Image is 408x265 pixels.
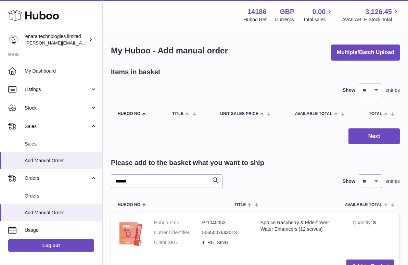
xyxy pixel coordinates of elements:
[347,214,399,254] td: 8
[295,112,332,116] span: AVAILABLE Total
[202,239,251,246] dd: 1_RE_SING
[8,239,94,252] a: Log out
[385,87,400,93] span: entries
[220,112,258,116] span: Unit Sales Price
[172,112,183,116] span: Title
[25,141,97,147] span: Sales
[365,7,392,16] span: 3,126.45
[25,210,97,216] span: Add Manual Order
[342,16,400,23] span: AVAILABLE Stock Total
[202,219,251,226] dd: P-1045353
[247,7,267,16] strong: 14186
[154,239,202,246] dt: Client SKU
[275,16,295,23] div: Currency
[343,178,355,185] label: Show
[25,123,90,130] span: Sales
[116,219,144,247] img: Spruce Raspberry & Elderflower Water Enhancers (12 serves)
[111,67,161,77] h2: Items in basket
[353,220,373,227] strong: Quantity
[25,33,87,46] div: enara technologies limited
[25,193,97,199] span: Orders
[25,157,97,164] span: Add Manual Order
[111,45,228,56] h1: My Huboo - Add manual order
[154,219,202,226] dt: Huboo P no
[280,7,294,16] strong: GBP
[118,203,140,207] span: Huboo no
[313,7,326,16] span: 0.00
[154,229,202,236] dt: Current identifier
[303,7,333,23] a: 0.00 Total sales
[331,45,400,61] button: Multiple/Batch Upload
[25,86,90,93] span: Listings
[25,227,97,234] span: Usage
[348,128,400,144] button: Next
[345,203,382,207] span: AVAILABLE Total
[369,112,382,116] span: Total
[118,112,140,116] span: Huboo no
[25,68,97,74] span: My Dashboard
[244,16,267,23] div: Huboo Ref
[25,175,90,181] span: Orders
[385,178,400,185] span: entries
[255,214,347,254] td: Spruce Raspberry & Elderflower Water Enhancers (12 serves)
[202,229,251,236] dd: 5065007643013
[234,203,246,207] span: Title
[8,35,18,45] img: Dee@enara.co
[25,40,137,46] span: [PERSON_NAME][EMAIL_ADDRESS][DOMAIN_NAME]
[111,158,264,167] h2: Please add to the basket what you want to ship
[342,7,400,23] a: 3,126.45 AVAILABLE Stock Total
[343,87,355,93] label: Show
[303,16,333,23] span: Total sales
[25,105,90,111] span: Stock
